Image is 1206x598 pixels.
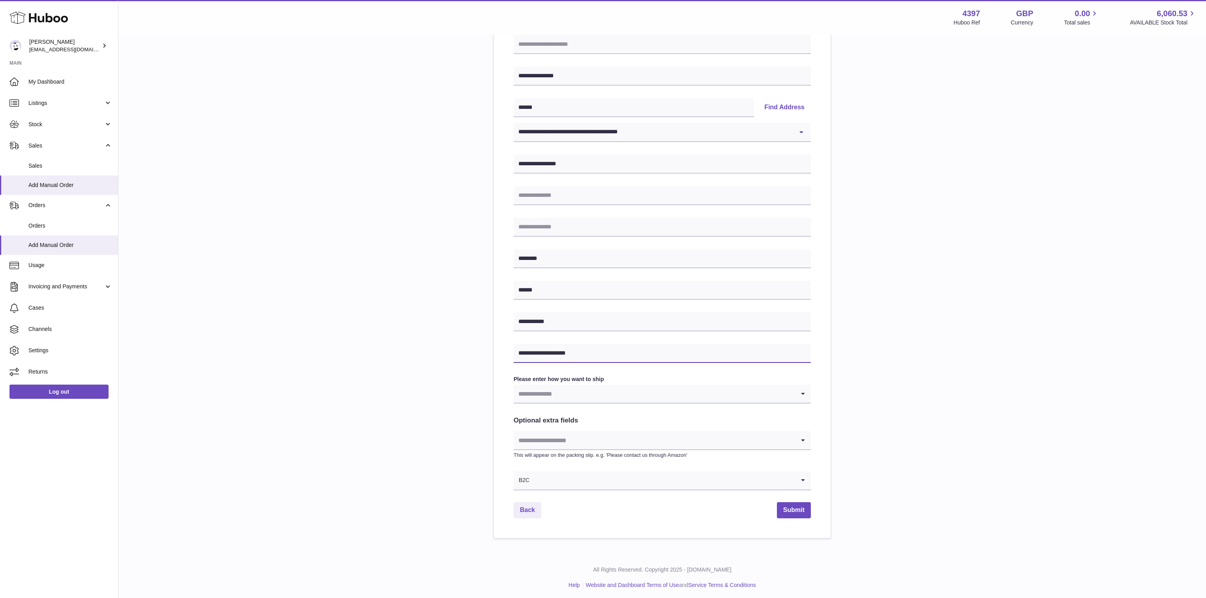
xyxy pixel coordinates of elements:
input: Search for option [514,385,795,403]
span: Sales [28,162,112,170]
a: Log out [9,385,109,399]
a: 0.00 Total sales [1064,8,1099,26]
label: Please enter how you want to ship [514,376,811,383]
button: Find Address [758,98,811,117]
span: Total sales [1064,19,1099,26]
a: Website and Dashboard Terms of Use [586,582,679,588]
input: Search for option [514,431,795,449]
p: This will appear on the packing slip. e.g. 'Please contact us through Amazon' [514,452,811,459]
a: Help [568,582,580,588]
strong: GBP [1016,8,1033,19]
li: and [583,581,756,589]
img: drumnnbass@gmail.com [9,40,21,52]
div: Huboo Ref [954,19,980,26]
strong: 4397 [962,8,980,19]
p: All Rights Reserved. Copyright 2025 - [DOMAIN_NAME] [125,566,1200,574]
span: Channels [28,325,112,333]
a: Back [514,502,541,518]
div: Search for option [514,385,811,404]
div: Search for option [514,431,811,450]
span: 6,060.53 [1157,8,1187,19]
span: My Dashboard [28,78,112,86]
span: Cases [28,304,112,312]
span: [EMAIL_ADDRESS][DOMAIN_NAME] [29,46,116,52]
span: Settings [28,347,112,354]
span: Stock [28,121,104,128]
span: Listings [28,99,104,107]
span: Orders [28,222,112,230]
span: Usage [28,262,112,269]
span: B2C [514,471,530,490]
h2: Optional extra fields [514,416,811,425]
a: Service Terms & Conditions [688,582,756,588]
a: 6,060.53 AVAILABLE Stock Total [1130,8,1197,26]
input: Search for option [530,471,795,490]
span: Returns [28,368,112,376]
span: Add Manual Order [28,241,112,249]
div: Search for option [514,471,811,490]
span: Invoicing and Payments [28,283,104,290]
span: Add Manual Order [28,181,112,189]
div: Currency [1011,19,1033,26]
span: 0.00 [1075,8,1090,19]
span: AVAILABLE Stock Total [1130,19,1197,26]
span: Sales [28,142,104,149]
button: Submit [777,502,811,518]
div: [PERSON_NAME] [29,38,100,53]
span: Orders [28,202,104,209]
